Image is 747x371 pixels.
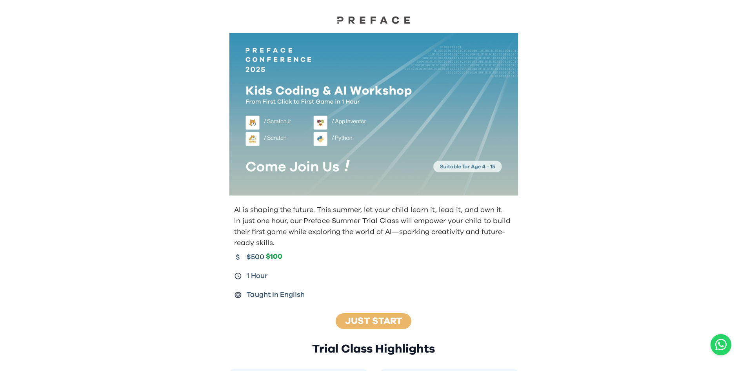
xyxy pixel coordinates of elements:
[229,33,518,196] img: Kids learning to code
[711,334,731,355] a: Chat with us on WhatsApp
[334,16,413,27] a: Preface Logo
[247,252,264,263] span: $500
[711,334,731,355] button: Open WhatsApp chat
[229,342,518,356] h2: Trial Class Highlights
[234,216,515,249] p: In just one hour, our Preface Summer Trial Class will empower your child to build their first gam...
[334,16,413,24] img: Preface Logo
[247,289,305,300] span: Taught in English
[234,205,515,216] p: AI is shaping the future. This summer, let your child learn it, lead it, and own it.
[266,252,282,261] span: $100
[333,313,414,329] button: Just Start
[247,270,268,281] span: 1 Hour
[345,316,402,326] a: Just Start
